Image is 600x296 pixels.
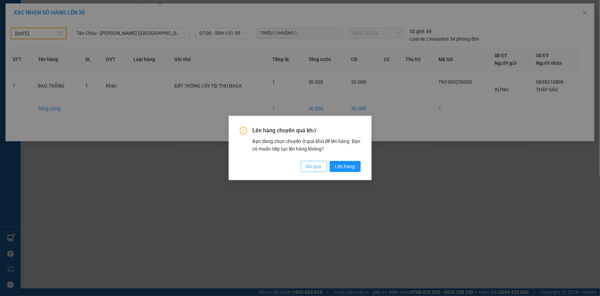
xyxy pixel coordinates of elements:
div: Bạn đang chọn chuyến ở quá khứ để lên hàng. Bạn có muốn tiếp tục lên hàng không? [253,137,361,153]
span: Bỏ qua [306,163,321,170]
span: Lên hàng [335,163,355,170]
button: Bỏ qua [301,161,327,172]
button: Lên hàng [330,161,361,172]
span: Lên hàng chuyến quá khứ [253,127,361,134]
span: info-circle [240,127,247,134]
